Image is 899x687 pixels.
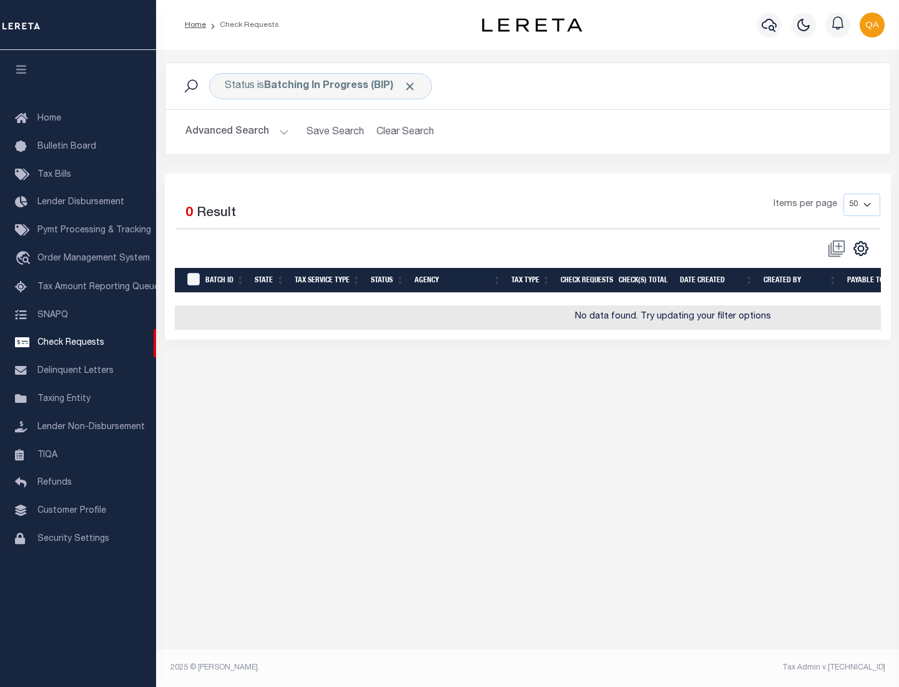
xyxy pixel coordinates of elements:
img: svg+xml;base64,PHN2ZyB4bWxucz0iaHR0cDovL3d3dy53My5vcmcvMjAwMC9zdmciIHBvaW50ZXItZXZlbnRzPSJub25lIi... [860,12,885,37]
div: Tax Admin v.[TECHNICAL_ID] [537,662,885,673]
th: Check Requests [556,268,614,294]
span: Security Settings [37,535,109,543]
th: Check(s) Total [614,268,675,294]
span: Lender Non-Disbursement [37,423,145,432]
span: Taxing Entity [37,395,91,403]
span: Customer Profile [37,507,106,515]
span: Refunds [37,478,72,487]
a: Home [185,21,206,29]
th: Tax Type: activate to sort column ascending [506,268,556,294]
span: Tax Amount Reporting Queue [37,283,159,292]
span: Tax Bills [37,171,71,179]
span: Order Management System [37,254,150,263]
th: Batch Id: activate to sort column ascending [200,268,250,294]
span: Home [37,114,61,123]
button: Advanced Search [185,120,289,144]
div: 2025 © [PERSON_NAME]. [161,662,528,673]
div: Status is [209,73,432,99]
span: Lender Disbursement [37,198,124,207]
label: Result [197,204,236,224]
img: logo-dark.svg [482,18,582,32]
span: Pymt Processing & Tracking [37,226,151,235]
span: Bulletin Board [37,142,96,151]
th: Created By: activate to sort column ascending [759,268,842,294]
span: Delinquent Letters [37,367,114,375]
i: travel_explore [15,251,35,267]
span: TIQA [37,450,57,459]
span: Items per page [774,198,837,212]
span: Click to Remove [403,80,416,93]
span: SNAPQ [37,310,68,319]
th: Tax Service Type: activate to sort column ascending [290,268,366,294]
b: Batching In Progress (BIP) [264,81,416,91]
span: Check Requests [37,339,104,347]
th: State: activate to sort column ascending [250,268,290,294]
th: Agency: activate to sort column ascending [410,268,506,294]
th: Date Created: activate to sort column ascending [675,268,759,294]
th: Status: activate to sort column ascending [366,268,410,294]
button: Save Search [299,120,371,144]
span: 0 [185,207,193,220]
li: Check Requests [206,19,279,31]
button: Clear Search [371,120,440,144]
